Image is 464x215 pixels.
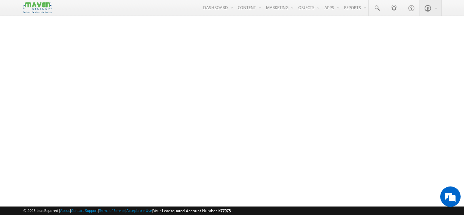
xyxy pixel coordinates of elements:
a: Acceptable Use [126,208,152,213]
a: Terms of Service [99,208,125,213]
span: 77978 [220,208,231,213]
a: About [60,208,70,213]
img: Custom Logo [23,2,52,14]
span: Your Leadsquared Account Number is [153,208,231,213]
span: © 2025 LeadSquared | | | | | [23,208,231,214]
a: Contact Support [71,208,98,213]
